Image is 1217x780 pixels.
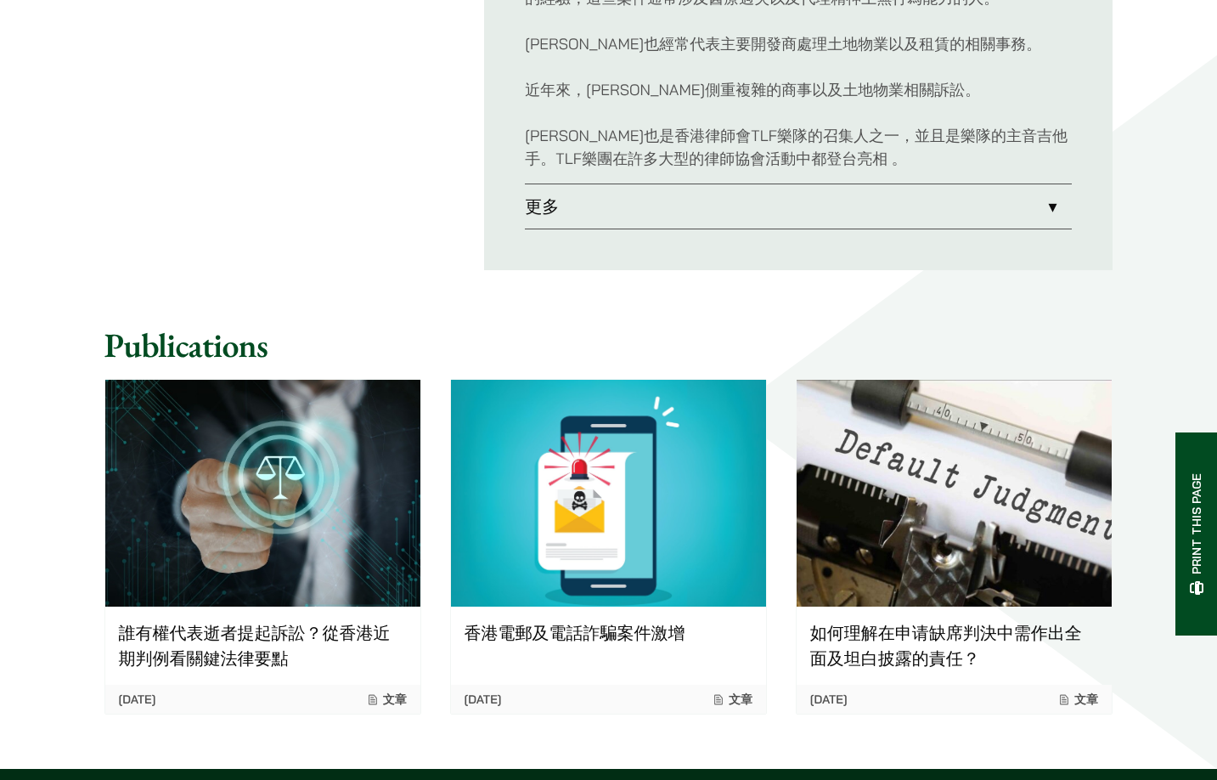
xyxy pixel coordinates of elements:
[525,78,1072,101] p: 近年來，[PERSON_NAME]側重複雜的商事以及土地物業相關訴訟。
[525,32,1072,55] p: [PERSON_NAME]也經常代表主要開發商處理土地物業以及租賃的相關事務。
[119,620,407,671] p: 誰有權代表逝者提起訴訟？從香港近期判例看關鍵法律要點
[104,379,421,715] a: 誰有權代表逝者提起訴訟？從香港近期判例看關鍵法律要點 [DATE] 文章
[465,692,502,707] time: [DATE]
[1057,692,1098,707] span: 文章
[465,620,752,646] p: 香港電郵及電話詐騙案件激增
[450,379,767,715] a: 香港電郵及電話詐騙案件激增 [DATE] 文章
[104,325,1113,365] h2: Publications
[525,184,1072,229] a: 更多
[810,692,848,707] time: [DATE]
[119,692,156,707] time: [DATE]
[366,692,407,707] span: 文章
[525,124,1072,170] p: [PERSON_NAME]也是香港律師會TLF樂隊的召集人之一，並且是樂隊的主音吉他手。TLF樂團在許多大型的律師協會活動中都登台亮相 。
[810,620,1098,671] p: 如何理解在申请缺席判決中需作出全面及坦白披露的責任？
[712,692,752,707] span: 文章
[796,379,1113,715] a: 如何理解在申请缺席判決中需作出全面及坦白披露的責任？ [DATE] 文章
